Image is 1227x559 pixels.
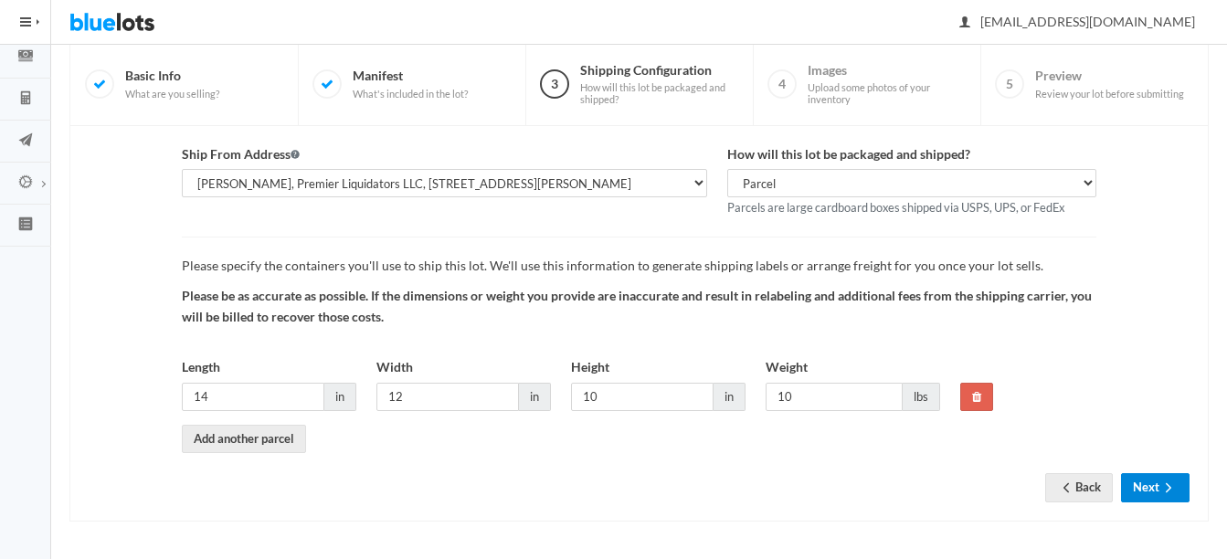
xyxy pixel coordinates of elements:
span: How will this lot be packaged and shipped? [580,81,738,106]
span: Images [808,62,966,106]
span: Preview [1035,68,1184,100]
span: 4 [767,69,797,99]
span: What are you selling? [125,88,219,100]
span: in [324,383,356,411]
label: Width [376,357,413,378]
ion-icon: arrow forward [1159,480,1178,498]
ion-icon: person [956,15,974,32]
label: How will this lot be packaged and shipped? [727,144,970,165]
a: arrow backBack [1045,473,1113,501]
label: Weight [766,357,808,378]
strong: Please be as accurate as possible. If the dimensions or weight you provide are inaccurate and res... [182,288,1092,324]
span: What's included in the lot? [353,88,468,100]
ion-icon: arrow back [1057,480,1075,498]
a: Add another parcel [182,425,306,453]
span: 5 [995,69,1024,99]
span: Shipping Configuration [580,62,738,106]
label: Ship From Address [182,144,300,165]
button: Nextarrow forward [1121,473,1190,501]
span: Review your lot before submitting [1035,88,1184,100]
span: in [519,383,551,411]
span: in [714,383,746,411]
span: Manifest [353,68,468,100]
p: Please specify the containers you'll use to ship this lot. We'll use this information to generate... [182,256,1095,277]
span: lbs [903,383,940,411]
label: Length [182,357,220,378]
span: Basic Info [125,68,219,100]
small: Parcels are large cardboard boxes shipped via USPS, UPS, or FedEx [727,200,1064,215]
span: [EMAIL_ADDRESS][DOMAIN_NAME] [960,14,1195,29]
span: Upload some photos of your inventory [808,81,966,106]
span: 3 [540,69,569,99]
label: Height [571,357,609,378]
